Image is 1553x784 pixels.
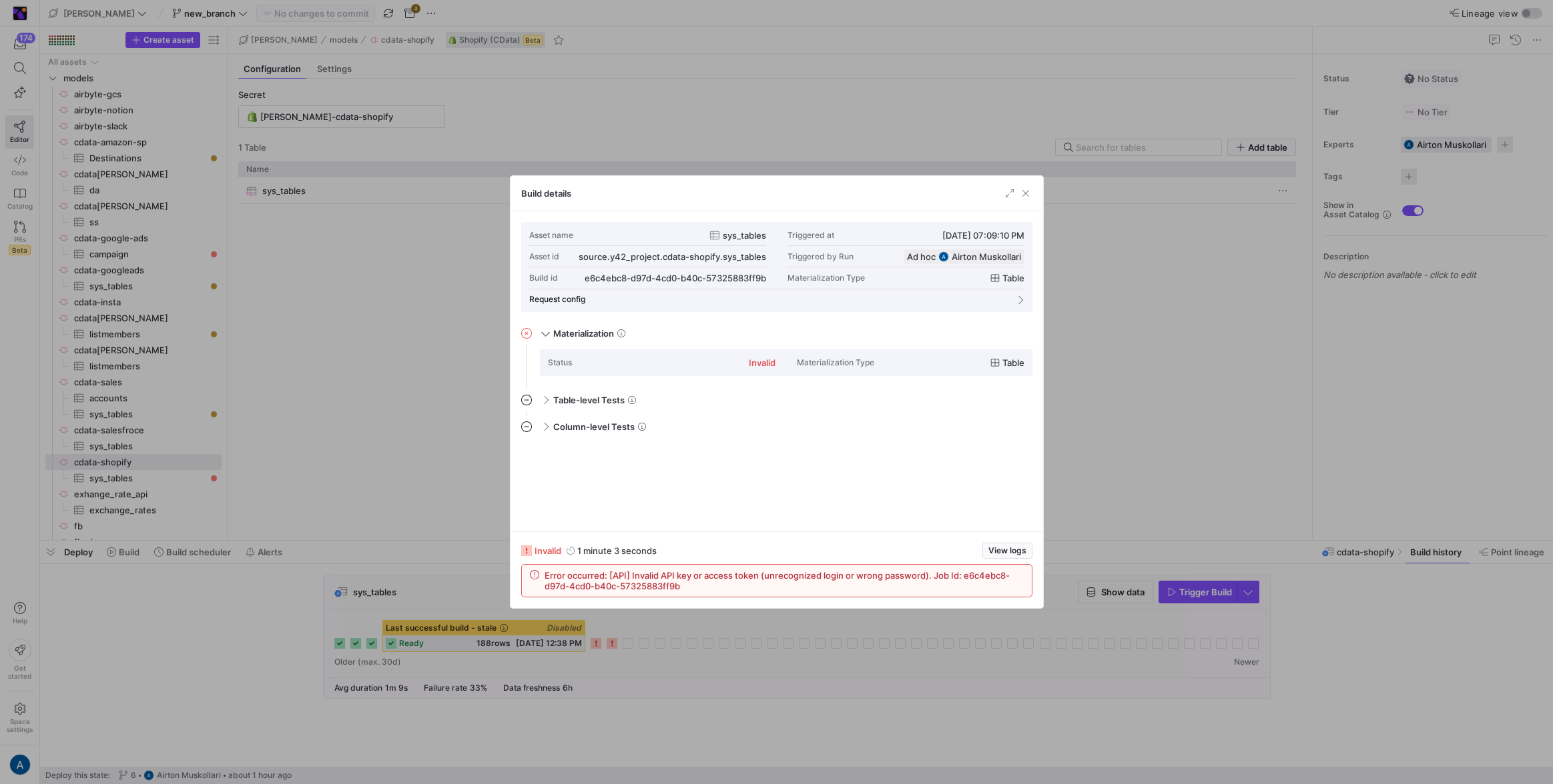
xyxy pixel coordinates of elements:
[942,230,1024,241] span: [DATE] 07:09:10 PM
[521,349,1032,389] div: Materialization
[904,249,1024,264] button: Ad hochttps://lh3.googleusercontent.com/a/AATXAJyyGjhbEl7Z_5IO_MZVv7Koc9S-C6PkrQR59X_w=s96-cAirto...
[982,543,1032,559] button: View logs
[545,570,1024,591] span: Error occurred: [API] Invalid API key or access token (unrecognized login or wrong password). Job...
[585,273,766,283] div: e6c4ebc8-d97d-4cd0-b40c-57325883ff9b
[988,546,1026,555] span: View logs
[1002,357,1024,368] span: Table
[788,252,854,261] div: Triggered by Run
[579,251,766,262] div: source.y42_project.cdata-shopify.sys_tables
[553,395,625,405] span: Table-level Tests
[788,273,865,283] span: Materialization Type
[521,389,1032,411] mat-expansion-panel-header: Table-level Tests
[529,273,558,283] div: Build id
[529,289,1024,309] mat-expansion-panel-header: Request config
[529,295,1008,304] mat-panel-title: Request config
[788,231,834,240] div: Triggered at
[553,328,614,339] span: Materialization
[529,252,559,261] div: Asset id
[548,358,572,367] div: Status
[797,358,874,367] div: Materialization Type
[521,188,571,199] h3: Build details
[952,251,1021,262] span: Airton Muskollari
[553,421,635,432] span: Column-level Tests
[535,545,561,556] span: invalid
[938,251,949,262] img: https://lh3.googleusercontent.com/a/AATXAJyyGjhbEl7Z_5IO_MZVv7Koc9S-C6PkrQR59X_w=s96-c
[1002,273,1024,283] span: Table
[577,545,657,556] y42-duration: 1 minute 3 seconds
[521,416,1032,437] mat-expansion-panel-header: Column-level Tests
[749,357,775,368] div: invalid
[907,251,936,262] span: Ad hoc
[529,231,573,240] div: Asset name
[521,323,1032,344] mat-expansion-panel-header: Materialization
[723,230,766,241] span: sys_tables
